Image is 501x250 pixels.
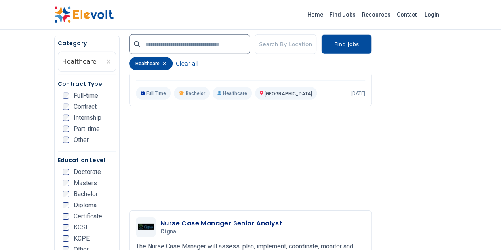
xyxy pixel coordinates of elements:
[74,191,98,197] span: Bachelor
[74,169,101,175] span: Doctorate
[74,202,97,208] span: Diploma
[136,87,171,100] p: Full Time
[54,6,114,23] img: Elevolt
[394,8,420,21] a: Contact
[63,224,69,231] input: KCSE
[321,34,372,54] button: Find Jobs
[160,228,177,235] span: Cigna
[63,137,69,143] input: Other
[326,8,359,21] a: Find Jobs
[74,235,90,242] span: KCPE
[351,90,365,97] p: [DATE]
[63,115,69,121] input: Internship
[58,156,116,164] h5: Education Level
[63,180,69,186] input: Masters
[420,7,444,23] a: Login
[129,57,173,70] div: healthcare
[359,8,394,21] a: Resources
[74,137,89,143] span: Other
[138,224,154,229] img: Cigna
[63,202,69,208] input: Diploma
[63,169,69,175] input: Doctorate
[58,39,116,47] h5: Category
[74,115,101,121] span: Internship
[63,126,69,132] input: Part-time
[265,91,312,97] span: [GEOGRAPHIC_DATA]
[74,104,97,110] span: Contract
[74,93,98,99] span: Full-time
[58,80,116,88] h5: Contract Type
[74,180,97,186] span: Masters
[63,213,69,220] input: Certificate
[185,90,205,97] span: Bachelor
[63,93,69,99] input: Full-time
[74,126,100,132] span: Part-time
[63,235,69,242] input: KCPE
[74,213,102,220] span: Certificate
[213,87,251,100] p: Healthcare
[160,219,282,228] h3: Nurse Case Manager Senior Analyst
[63,191,69,197] input: Bachelor
[176,57,198,70] button: Clear all
[304,8,326,21] a: Home
[63,104,69,110] input: Contract
[129,119,436,204] iframe: Advertisement
[461,212,501,250] iframe: Chat Widget
[74,224,89,231] span: KCSE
